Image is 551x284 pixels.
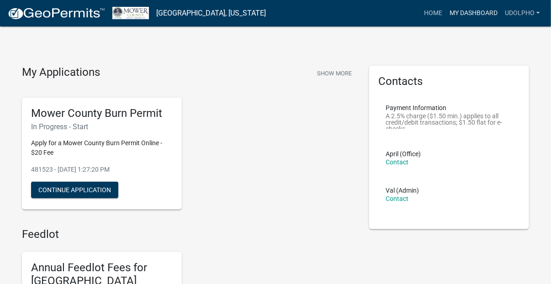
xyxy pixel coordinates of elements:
[378,75,520,88] h5: Contacts
[420,5,446,22] a: Home
[386,158,408,166] a: Contact
[386,151,421,157] p: April (Office)
[386,187,419,194] p: Val (Admin)
[156,5,266,21] a: [GEOGRAPHIC_DATA], [US_STATE]
[313,66,355,81] button: Show More
[31,165,173,174] p: 481523 - [DATE] 1:27:20 PM
[501,5,544,22] a: Udolpho
[386,105,513,111] p: Payment Information
[31,182,118,198] button: Continue Application
[31,122,173,131] h6: In Progress - Start
[31,107,173,120] h5: Mower County Burn Permit
[31,138,173,158] p: Apply for a Mower County Burn Permit Online - $20 Fee
[22,228,355,241] h4: Feedlot
[386,113,513,129] p: A 2.5% charge ($1.50 min.) applies to all credit/debit transactions; $1.50 flat for e-checks
[446,5,501,22] a: My Dashboard
[112,7,149,19] img: Mower County, Minnesota
[22,66,100,79] h4: My Applications
[386,195,408,202] a: Contact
